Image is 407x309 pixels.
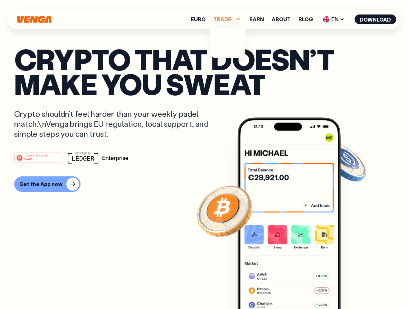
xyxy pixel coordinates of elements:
p: Crypto shouldn’t feel harder than your weekly padel match.\nVenga brings EU regulation, local sup... [14,109,218,139]
a: #1 PRODUCT OF THE MONTHWeb3 [14,156,63,164]
a: Get the App now [14,176,393,192]
a: Blog [298,17,313,22]
span: TRADE [213,15,242,23]
tspan: Web3 [24,157,33,161]
span: TRADE [213,17,231,22]
span: EN [321,14,347,24]
a: About [272,17,291,22]
tspan: #1 PRODUCT OF THE MONTH [24,154,49,156]
img: Bitcoin [196,182,254,240]
img: USDC coin [321,138,368,185]
div: Get the App now [19,181,63,187]
button: Get the App now [14,176,81,192]
button: Download [354,14,396,24]
a: Euro [191,17,206,22]
img: flag-uk [323,16,329,23]
p: Crypto that doesn’t make you sweat [14,47,393,96]
svg: Home [16,16,52,23]
a: Earn [249,17,264,22]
